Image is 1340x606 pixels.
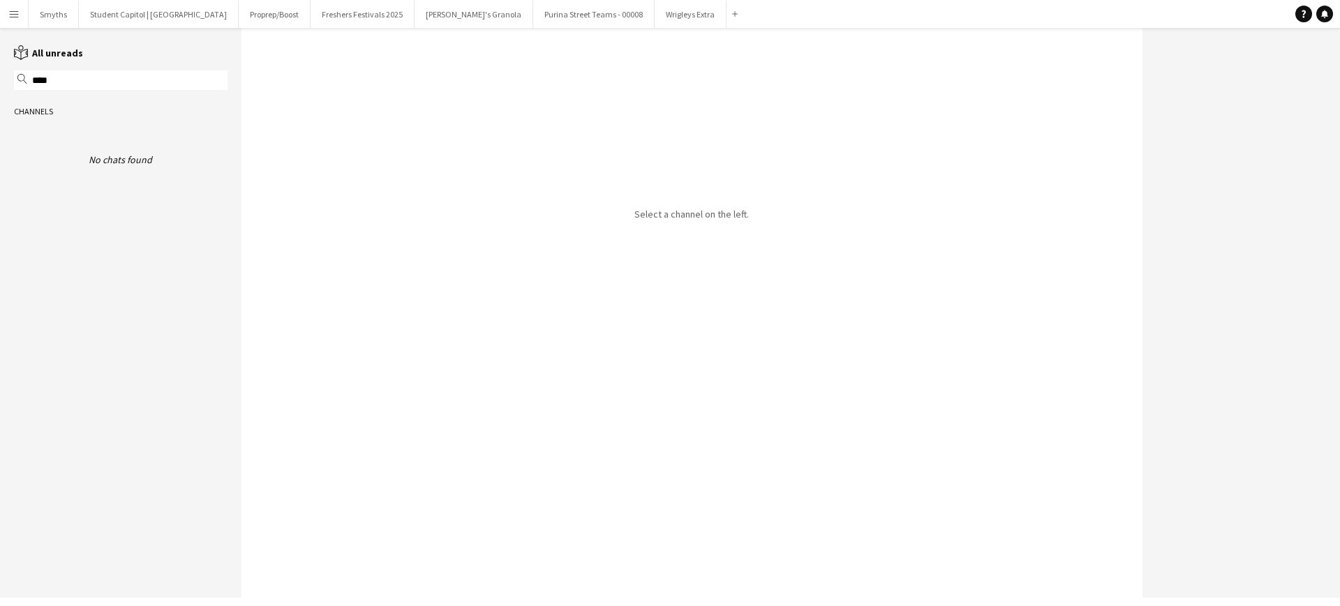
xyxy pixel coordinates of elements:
[655,1,727,28] button: Wrigleys Extra
[634,208,749,220] p: Select a channel on the left.
[14,47,83,59] a: All unreads
[311,1,415,28] button: Freshers Festivals 2025
[239,1,311,28] button: Proprep/Boost
[415,1,533,28] button: [PERSON_NAME]'s Granola
[29,1,79,28] button: Smyths
[14,153,228,166] div: No chats found
[79,1,239,28] button: Student Capitol | [GEOGRAPHIC_DATA]
[533,1,655,28] button: Purina Street Teams - 00008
